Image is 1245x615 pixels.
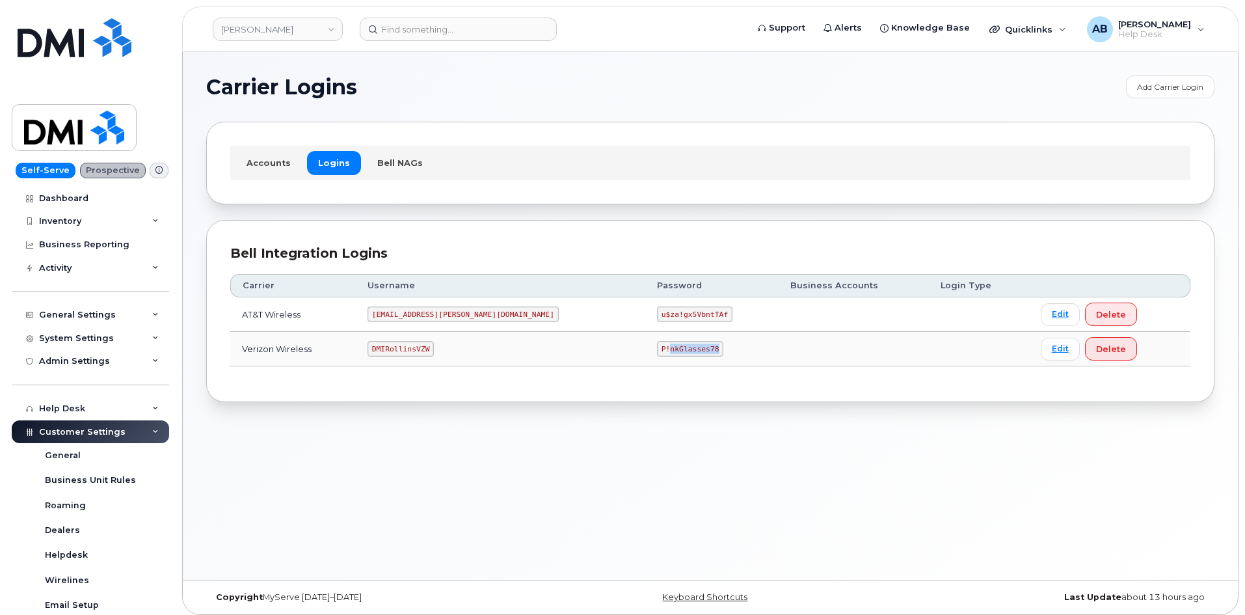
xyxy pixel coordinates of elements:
[230,332,356,366] td: Verizon Wireless
[929,274,1029,297] th: Login Type
[1041,303,1080,326] a: Edit
[1064,592,1121,602] strong: Last Update
[1096,308,1126,321] span: Delete
[368,307,559,322] code: [EMAIL_ADDRESS][PERSON_NAME][DOMAIN_NAME]
[216,592,263,602] strong: Copyright
[1085,303,1137,326] button: Delete
[356,274,645,297] th: Username
[206,592,542,603] div: MyServe [DATE]–[DATE]
[662,592,747,602] a: Keyboard Shortcuts
[366,151,434,174] a: Bell NAGs
[657,307,732,322] code: u$za!gx5VbntTAf
[1126,75,1214,98] a: Add Carrier Login
[1096,343,1126,355] span: Delete
[230,244,1190,263] div: Bell Integration Logins
[645,274,779,297] th: Password
[206,77,357,97] span: Carrier Logins
[307,151,361,174] a: Logins
[1041,338,1080,361] a: Edit
[230,274,356,297] th: Carrier
[368,341,434,357] code: DMIRollinsVZW
[1085,337,1137,361] button: Delete
[230,297,356,332] td: AT&T Wireless
[235,151,302,174] a: Accounts
[779,274,929,297] th: Business Accounts
[657,341,723,357] code: P!nkGlasses78
[878,592,1214,603] div: about 13 hours ago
